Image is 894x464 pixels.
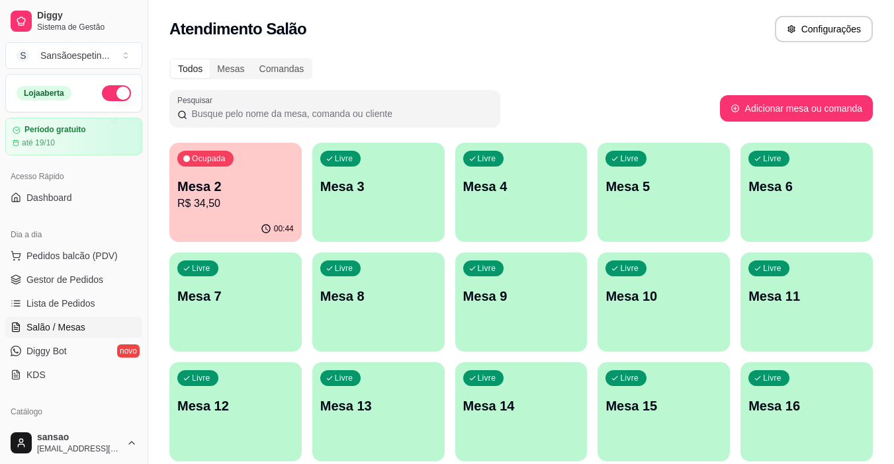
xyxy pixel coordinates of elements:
[192,153,226,164] p: Ocupada
[37,432,121,444] span: sansao
[5,42,142,69] button: Select a team
[5,364,142,385] a: KDS
[171,59,210,78] div: Todos
[37,22,137,32] span: Sistema de Gestão
[177,397,294,415] p: Mesa 12
[5,224,142,245] div: Dia a dia
[335,153,353,164] p: Livre
[169,362,302,461] button: LivreMesa 12
[210,59,251,78] div: Mesas
[620,153,639,164] p: Livre
[5,427,142,459] button: sansao[EMAIL_ADDRESS][DOMAIN_NAME]
[37,10,137,22] span: Diggy
[5,293,142,314] a: Lista de Pedidos
[312,362,445,461] button: LivreMesa 13
[192,263,210,274] p: Livre
[102,85,131,101] button: Alterar Status
[274,223,294,234] p: 00:44
[26,273,103,286] span: Gestor de Pedidos
[26,368,46,381] span: KDS
[26,249,118,262] span: Pedidos balcão (PDV)
[26,191,72,204] span: Dashboard
[5,5,142,37] a: DiggySistema de Gestão
[478,153,496,164] p: Livre
[169,143,302,242] button: OcupadaMesa 2R$ 34,5000:44
[463,397,580,415] p: Mesa 14
[748,177,865,196] p: Mesa 6
[37,444,121,454] span: [EMAIL_ADDRESS][DOMAIN_NAME]
[455,252,588,352] button: LivreMesa 9
[17,86,71,100] div: Loja aberta
[5,317,142,338] a: Salão / Mesas
[598,252,730,352] button: LivreMesa 10
[187,107,492,120] input: Pesquisar
[763,373,782,383] p: Livre
[252,59,312,78] div: Comandas
[478,263,496,274] p: Livre
[5,269,142,290] a: Gestor de Pedidos
[177,95,217,106] label: Pesquisar
[720,95,873,122] button: Adicionar mesa ou comanda
[620,373,639,383] p: Livre
[24,125,86,135] article: Período gratuito
[598,362,730,461] button: LivreMesa 15
[26,297,95,310] span: Lista de Pedidos
[455,362,588,461] button: LivreMesa 14
[775,16,873,42] button: Configurações
[605,177,722,196] p: Mesa 5
[5,245,142,266] button: Pedidos balcão (PDV)
[335,263,353,274] p: Livre
[748,287,865,305] p: Mesa 11
[598,143,730,242] button: LivreMesa 5
[763,263,782,274] p: Livre
[320,287,437,305] p: Mesa 8
[605,397,722,415] p: Mesa 15
[312,252,445,352] button: LivreMesa 8
[5,118,142,155] a: Período gratuitoaté 19/10
[620,263,639,274] p: Livre
[5,340,142,362] a: Diggy Botnovo
[740,252,873,352] button: LivreMesa 11
[169,19,306,40] h2: Atendimento Salão
[320,397,437,415] p: Mesa 13
[177,177,294,196] p: Mesa 2
[763,153,782,164] p: Livre
[192,373,210,383] p: Livre
[335,373,353,383] p: Livre
[17,49,30,62] span: S
[177,196,294,212] p: R$ 34,50
[26,321,85,334] span: Salão / Mesas
[312,143,445,242] button: LivreMesa 3
[5,166,142,187] div: Acesso Rápido
[5,401,142,422] div: Catálogo
[605,287,722,305] p: Mesa 10
[740,362,873,461] button: LivreMesa 16
[22,137,55,148] article: até 19/10
[463,177,580,196] p: Mesa 4
[5,187,142,208] a: Dashboard
[320,177,437,196] p: Mesa 3
[455,143,588,242] button: LivreMesa 4
[40,49,109,62] div: Sansãoespetin ...
[748,397,865,415] p: Mesa 16
[177,287,294,305] p: Mesa 7
[26,344,67,358] span: Diggy Bot
[169,252,302,352] button: LivreMesa 7
[478,373,496,383] p: Livre
[463,287,580,305] p: Mesa 9
[740,143,873,242] button: LivreMesa 6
